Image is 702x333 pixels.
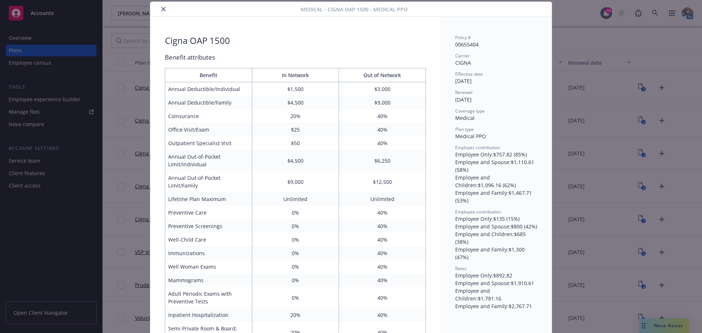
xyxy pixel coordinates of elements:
[165,123,252,136] td: Office Visit/Exam
[455,265,467,272] span: Rates
[165,273,252,287] td: Mammograms
[455,189,537,204] div: Employee and Family : $1,467.71 (53%)
[455,287,537,302] div: Employee and Children : $1,781.16
[455,59,537,67] div: CIGNA
[165,136,252,150] td: Outpatient Specialist Visit
[339,109,426,123] td: 40%
[339,68,426,82] th: Out of Network
[339,260,426,273] td: 40%
[252,308,339,322] td: 20%
[455,158,537,174] div: Employee and Spouse : $1,110.61 (58%)
[165,68,252,82] th: Benefit
[455,246,537,261] div: Employee and Family : $1,300 (47%)
[165,150,252,171] td: Annual Out-of-Pocket Limit/Individual
[252,123,339,136] td: $25
[339,246,426,260] td: 40%
[455,108,485,114] span: Coverage type
[455,272,537,279] div: Employee Only : $892.82
[455,53,470,59] span: Carrier
[455,144,500,151] span: Employer contribution
[252,68,339,82] th: In Network
[165,206,252,219] td: Preventive Care
[252,171,339,192] td: $9,000
[252,192,339,206] td: Unlimited
[455,114,537,122] div: Medical
[165,96,252,109] td: Annual Deductible/Family
[455,209,501,215] span: Employee contribution
[339,219,426,233] td: 40%
[455,132,537,140] div: Medical PPO
[252,287,339,308] td: 0%
[455,215,537,223] div: Employee Only : $135 (15%)
[339,233,426,246] td: 40%
[165,308,252,322] td: Inpatient Hospitalization
[455,96,537,103] div: [DATE]
[165,82,252,96] td: Annual Deductible/Individual
[165,287,252,308] td: Adult Periodic Exams with Preventive Tests
[165,53,426,62] div: Benefit attributes
[159,5,168,14] button: close
[339,287,426,308] td: 40%
[252,136,339,150] td: $50
[455,279,537,287] div: Employee and Spouse : $1,910.61
[165,246,252,260] td: Immunizations
[339,150,426,171] td: $6,250
[339,123,426,136] td: 40%
[339,308,426,322] td: 40%
[252,82,339,96] td: $1,500
[339,136,426,150] td: 40%
[455,71,483,77] span: Effective date
[339,96,426,109] td: $9,000
[165,192,252,206] td: Lifetime Plan Maximum
[165,34,230,47] div: Cigna OAP 1500
[339,82,426,96] td: $3,000
[252,150,339,171] td: $4,500
[455,89,472,95] span: Renewal
[339,192,426,206] td: Unlimited
[252,273,339,287] td: 0%
[339,206,426,219] td: 40%
[165,260,252,273] td: Well Woman Exams
[455,151,537,158] div: Employee Only : $757.82 (85%)
[455,77,537,85] div: [DATE]
[252,260,339,273] td: 0%
[252,96,339,109] td: $4,500
[455,223,537,230] div: Employee and Spouse : $800 (42%)
[455,34,471,41] span: Policy #
[165,233,252,246] td: Well-Child Care
[339,171,426,192] td: $12,500
[455,41,537,48] div: 00655404
[252,219,339,233] td: 0%
[455,230,537,246] div: Employee and Children : $685 (38%)
[252,206,339,219] td: 0%
[455,126,474,132] span: Plan type
[165,109,252,123] td: Coinsurance
[339,273,426,287] td: 40%
[252,246,339,260] td: 0%
[252,109,339,123] td: 20%
[165,219,252,233] td: Preventive Screenings
[252,233,339,246] td: 0%
[165,171,252,192] td: Annual Out-of-Pocket Limit/Family
[455,302,537,310] div: Employee and Family : $2,767.71
[301,5,408,13] span: Medical - Cigna OAP 1500 - Medical PPO
[455,174,537,189] div: Employee and Children : $1,096.16 (62%)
